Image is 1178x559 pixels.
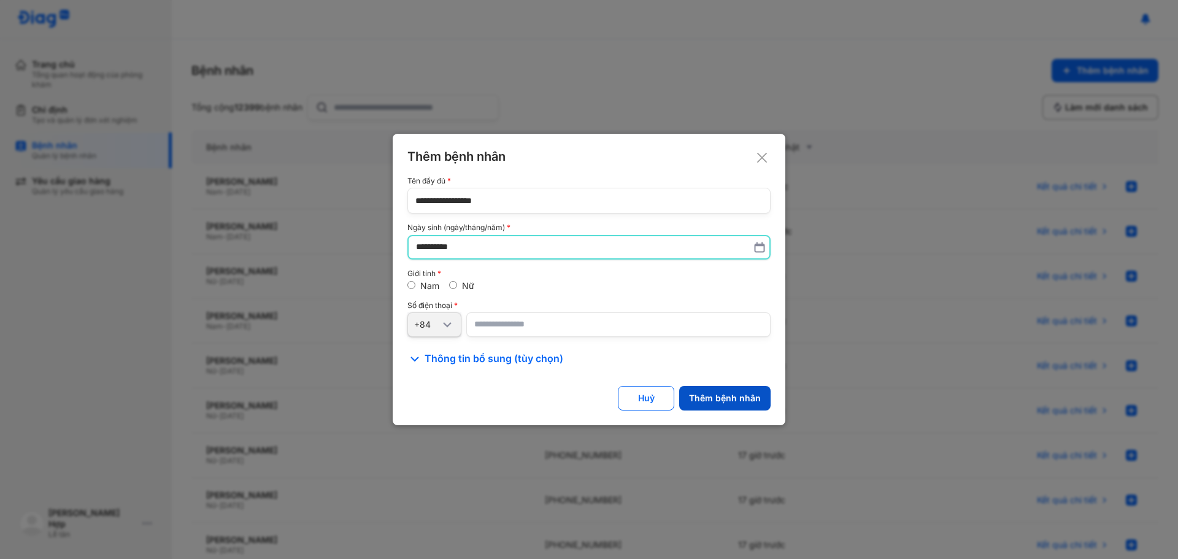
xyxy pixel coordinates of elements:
[414,319,440,330] div: +84
[407,301,771,310] div: Số điện thoại
[407,148,771,164] div: Thêm bệnh nhân
[679,386,771,411] button: Thêm bệnh nhân
[420,280,439,291] label: Nam
[407,177,771,185] div: Tên đầy đủ
[425,352,563,366] span: Thông tin bổ sung (tùy chọn)
[618,386,674,411] button: Huỷ
[462,280,474,291] label: Nữ
[407,269,771,278] div: Giới tính
[407,223,771,232] div: Ngày sinh (ngày/tháng/năm)
[689,393,761,404] div: Thêm bệnh nhân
